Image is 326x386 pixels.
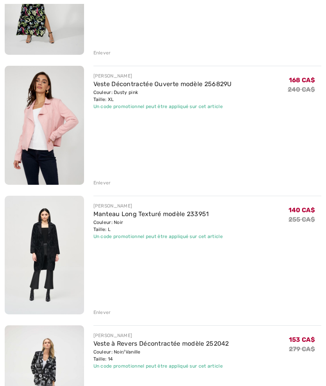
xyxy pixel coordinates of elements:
div: [PERSON_NAME] [93,332,229,339]
img: Veste Décontractée Ouverte modèle 256829U [5,66,84,185]
a: Veste Décontractée Ouverte modèle 256829U [93,80,232,88]
div: [PERSON_NAME] [93,202,223,209]
s: 255 CA$ [288,216,315,223]
s: 279 CA$ [289,345,315,353]
div: Enlever [93,179,111,186]
div: Couleur: Noir Taille: L [93,219,223,233]
div: Un code promotionnel peut être appliqué sur cet article [93,233,223,240]
span: 153 CA$ [289,336,315,343]
s: 240 CA$ [288,86,315,93]
div: Enlever [93,49,111,56]
a: Manteau Long Texturé modèle 233951 [93,210,209,218]
div: Couleur: Noir/Vanille Taille: 14 [93,348,229,363]
div: Enlever [93,309,111,316]
img: Manteau Long Texturé modèle 233951 [5,196,84,315]
a: Veste à Revers Décontractée modèle 252042 [93,340,229,347]
div: Un code promotionnel peut être appliqué sur cet article [93,103,232,110]
div: [PERSON_NAME] [93,72,232,79]
div: Un code promotionnel peut être appliqué sur cet article [93,363,229,370]
span: 168 CA$ [289,76,315,84]
div: Couleur: Dusty pink Taille: XL [93,89,232,103]
span: 140 CA$ [288,206,315,214]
